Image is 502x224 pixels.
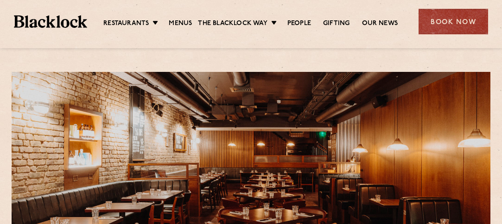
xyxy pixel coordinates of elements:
[287,19,311,29] a: People
[169,19,192,29] a: Menus
[198,19,267,29] a: The Blacklock Way
[103,19,149,29] a: Restaurants
[14,15,87,28] img: BL_Textured_Logo-footer-cropped.svg
[323,19,349,29] a: Gifting
[419,9,488,34] div: Book Now
[362,19,398,29] a: Our News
